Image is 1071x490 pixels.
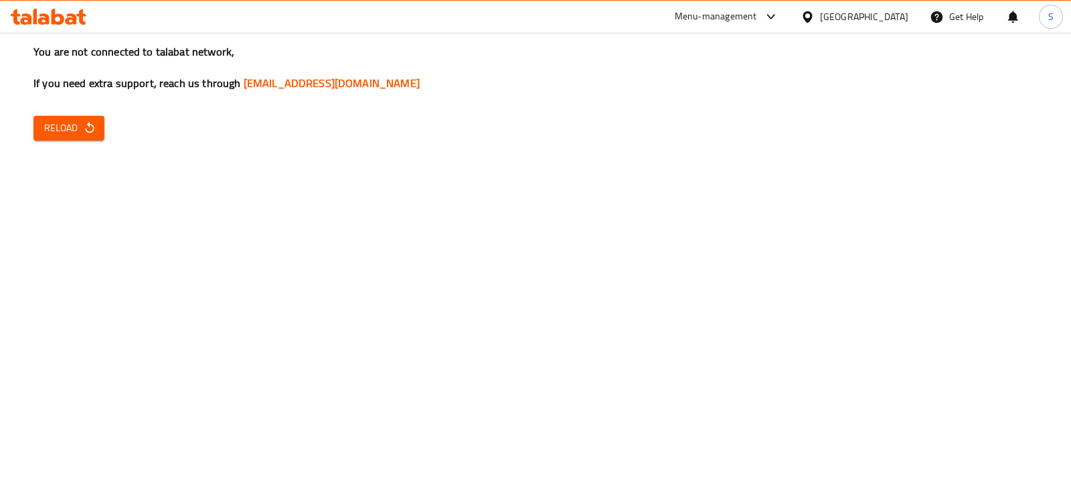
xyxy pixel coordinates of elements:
h3: You are not connected to talabat network, If you need extra support, reach us through [33,44,1038,91]
button: Reload [33,116,104,141]
a: [EMAIL_ADDRESS][DOMAIN_NAME] [244,73,420,93]
div: [GEOGRAPHIC_DATA] [820,9,908,24]
span: Reload [44,120,94,137]
span: S [1048,9,1054,24]
div: Menu-management [675,9,757,25]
